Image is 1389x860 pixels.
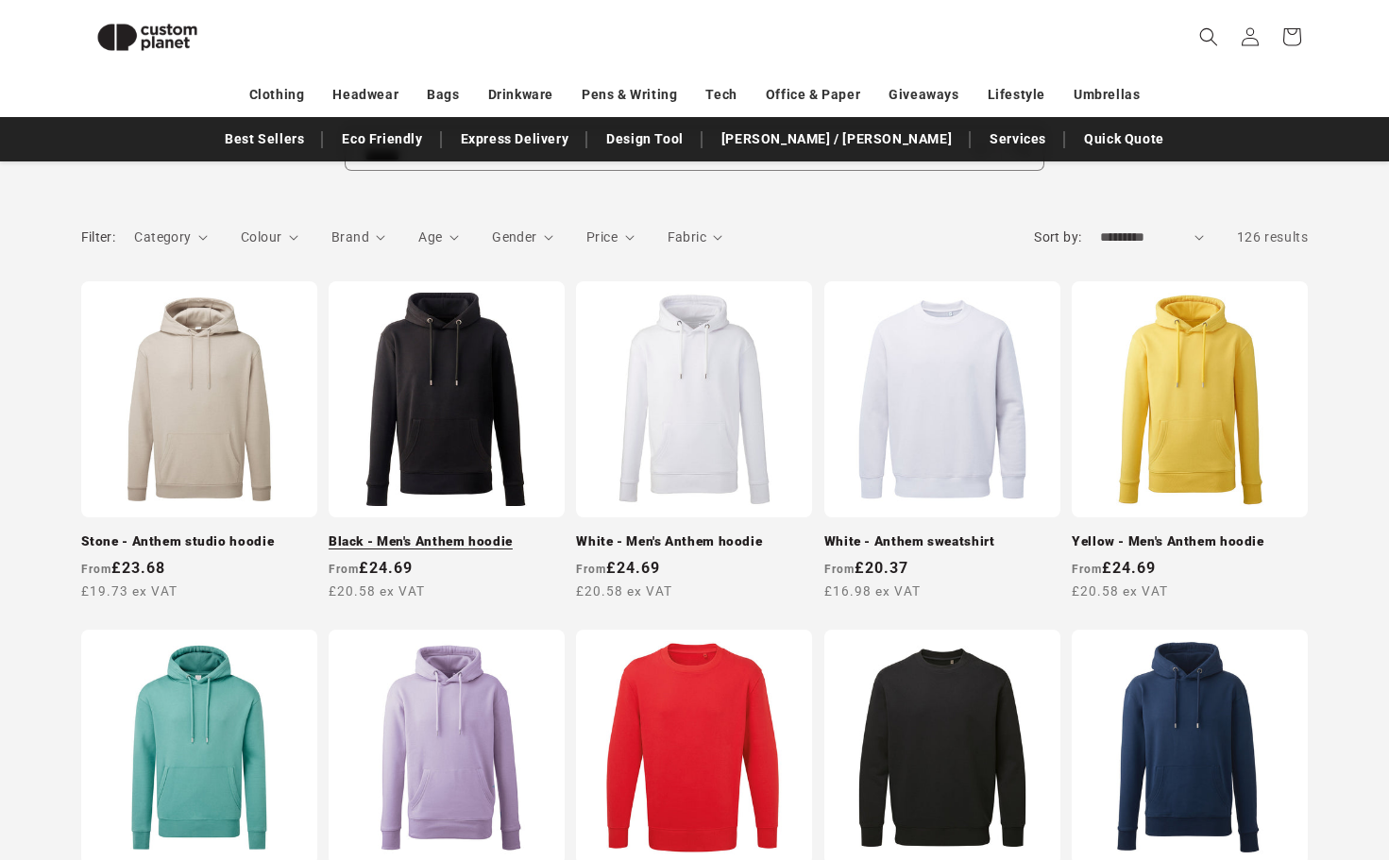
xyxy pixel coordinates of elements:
[1237,229,1309,245] span: 126 results
[418,229,442,245] span: Age
[241,229,281,245] span: Colour
[81,8,213,67] img: Custom Planet
[329,533,565,550] a: Black - Men's Anthem hoodie
[668,229,706,245] span: Fabric
[1188,16,1229,58] summary: Search
[451,123,579,156] a: Express Delivery
[1065,656,1389,860] iframe: Chat Widget
[576,533,812,550] a: White - Men's Anthem hoodie
[988,78,1045,111] a: Lifestyle
[81,228,116,247] h2: Filter:
[331,229,369,245] span: Brand
[766,78,860,111] a: Office & Paper
[241,228,298,247] summary: Colour (0 selected)
[668,228,723,247] summary: Fabric (0 selected)
[134,228,208,247] summary: Category (0 selected)
[1072,533,1308,550] a: Yellow - Men's Anthem hoodie
[980,123,1056,156] a: Services
[824,533,1060,550] a: White - Anthem sweatshirt
[332,78,398,111] a: Headwear
[134,229,191,245] span: Category
[705,78,737,111] a: Tech
[1034,229,1081,245] label: Sort by:
[488,78,553,111] a: Drinkware
[889,78,958,111] a: Giveaways
[1074,78,1140,111] a: Umbrellas
[418,228,459,247] summary: Age (0 selected)
[586,229,618,245] span: Price
[582,78,677,111] a: Pens & Writing
[332,123,432,156] a: Eco Friendly
[249,78,305,111] a: Clothing
[586,228,635,247] summary: Price
[427,78,459,111] a: Bags
[215,123,313,156] a: Best Sellers
[331,228,386,247] summary: Brand (0 selected)
[597,123,693,156] a: Design Tool
[712,123,961,156] a: [PERSON_NAME] / [PERSON_NAME]
[492,228,553,247] summary: Gender (0 selected)
[492,229,536,245] span: Gender
[81,533,317,550] a: Stone - Anthem studio hoodie
[1075,123,1174,156] a: Quick Quote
